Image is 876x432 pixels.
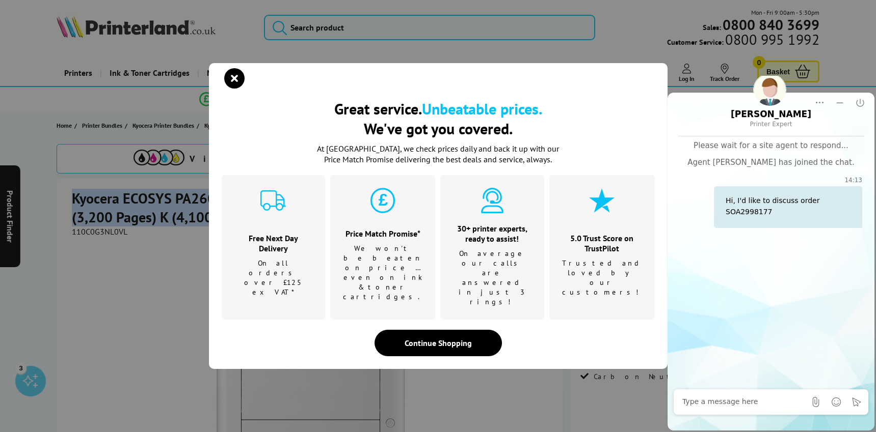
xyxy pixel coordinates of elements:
[453,249,532,307] p: On average our calls are answered in just 3 rings!
[375,330,502,356] div: Continue Shopping
[311,143,566,165] p: At [GEOGRAPHIC_DATA], we check prices daily and back it up with our Price Match Promise deliverin...
[666,76,876,432] iframe: chat window
[370,188,395,213] img: price-promise-cyan.svg
[260,188,286,213] img: delivery-cyan.svg
[453,223,532,244] h3: 30+ printer experts, ready to assist!
[227,71,242,86] button: close modal
[234,233,313,253] h3: Free Next Day Delivery
[343,244,422,302] p: We won't be beaten on price …even on ink & toner cartridges.
[562,233,642,253] h3: 5.0 Trust Score on TrustPilot
[589,188,615,213] img: star-cyan.svg
[422,99,542,119] b: Unbeatable prices.
[343,228,422,239] h3: Price Match Promise*
[234,258,313,297] p: On all orders over £125 ex VAT*
[480,188,505,213] img: expert-cyan.svg
[562,258,642,297] p: Trusted and loved by our customers!
[222,99,655,138] h2: Great service. We've got you covered.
